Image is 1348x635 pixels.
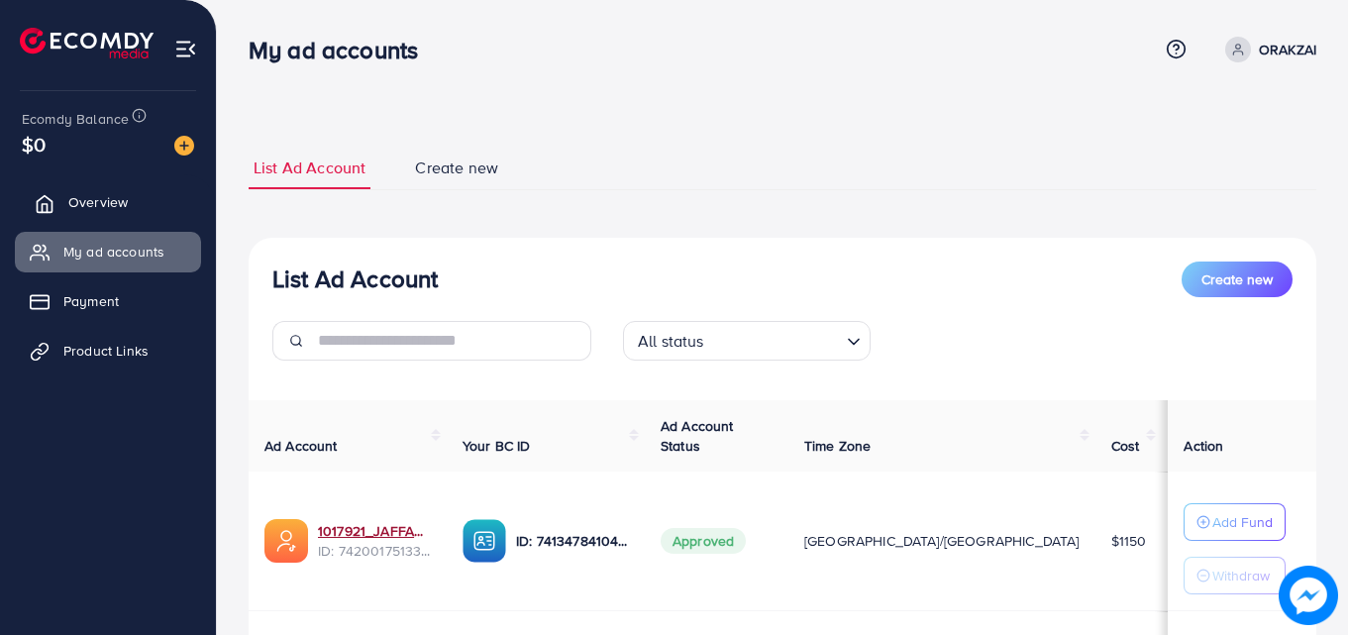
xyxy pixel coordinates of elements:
span: List Ad Account [254,157,365,179]
a: Payment [15,281,201,321]
a: ORAKZAI [1217,37,1316,62]
span: Payment [63,291,119,311]
p: Add Fund [1212,510,1273,534]
span: Product Links [63,341,149,361]
img: ic-ba-acc.ded83a64.svg [463,519,506,563]
a: Product Links [15,331,201,370]
span: [GEOGRAPHIC_DATA]/[GEOGRAPHIC_DATA] [804,531,1080,551]
p: ORAKZAI [1259,38,1316,61]
h3: List Ad Account [272,265,438,293]
a: My ad accounts [15,232,201,271]
div: <span class='underline'>1017921_JAFFAR NEW_1727607470502</span></br>7420017513393700880 [318,521,431,562]
span: Create new [1201,269,1273,289]
input: Search for option [710,323,839,356]
button: Create new [1182,262,1293,297]
p: ID: 7413478410405822465 [516,529,629,553]
span: $1150 [1111,531,1147,551]
button: Add Fund [1184,503,1286,541]
div: Search for option [623,321,871,361]
img: logo [20,28,154,58]
button: Withdraw [1184,557,1286,594]
span: Ecomdy Balance [22,109,129,129]
img: image [1279,566,1338,625]
span: Approved [661,528,746,554]
span: All status [634,327,708,356]
img: ic-ads-acc.e4c84228.svg [264,519,308,563]
span: $0 [22,130,46,159]
span: Ad Account Status [661,416,734,456]
a: Overview [15,182,201,222]
span: Create new [415,157,498,179]
p: Withdraw [1212,564,1270,587]
span: Ad Account [264,436,338,456]
span: Your BC ID [463,436,531,456]
span: ID: 7420017513393700880 [318,541,431,561]
span: Overview [68,192,128,212]
a: 1017921_JAFFAR NEW_1727607470502 [318,521,431,541]
span: Time Zone [804,436,871,456]
img: menu [174,38,197,60]
span: My ad accounts [63,242,164,262]
img: image [174,136,194,156]
span: Action [1184,436,1223,456]
span: Cost [1111,436,1140,456]
h3: My ad accounts [249,36,434,64]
